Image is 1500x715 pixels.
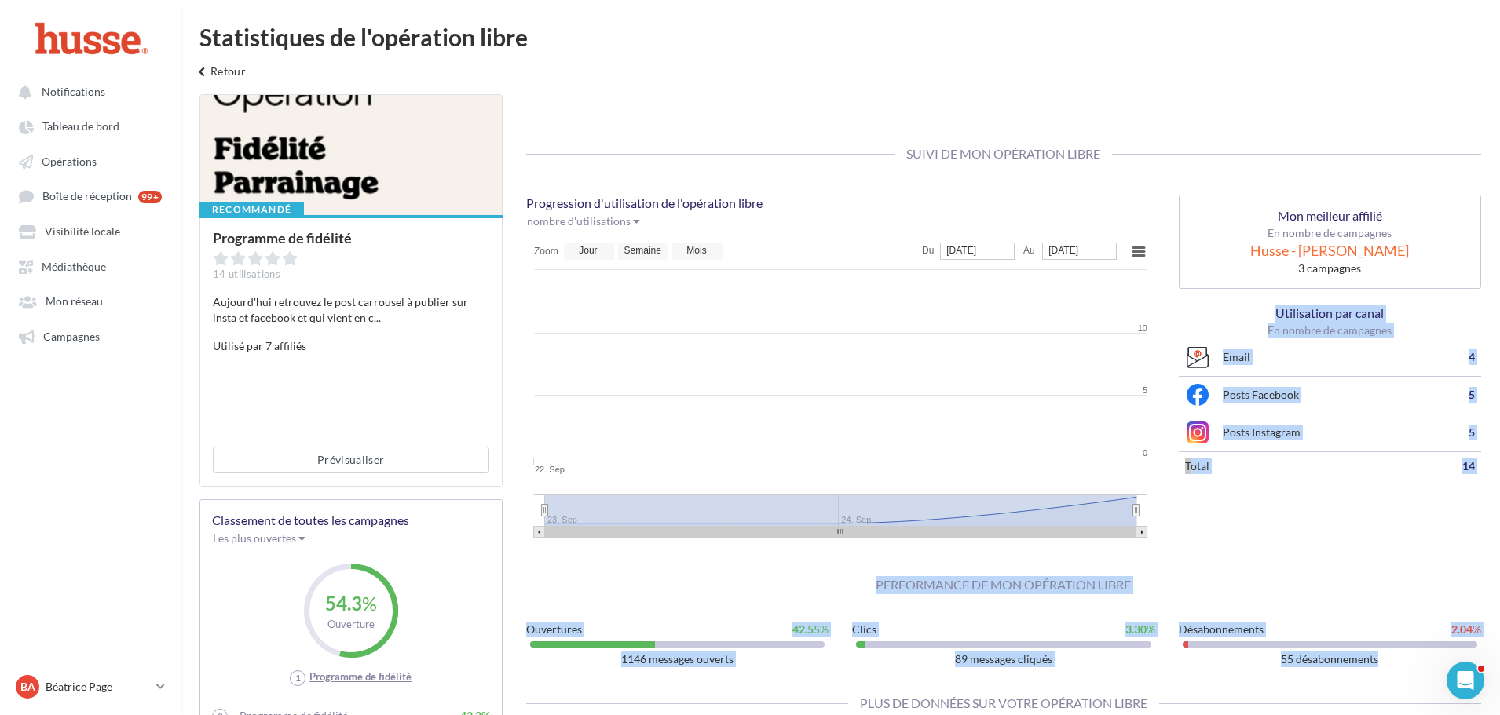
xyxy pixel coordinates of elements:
[1191,207,1469,225] p: Mon meilleur affilié
[1137,323,1147,333] tspan: 10
[526,195,1155,213] p: Progression d'utilisation de l'opération libre
[946,245,976,256] tspan: [DATE]
[46,679,150,695] p: Béatrice Page
[199,25,1481,49] div: Statistiques de l'opération libre
[213,531,296,545] span: Les plus ouvertes
[45,225,120,239] span: Visibilité locale
[42,190,132,203] span: Boîte de réception
[1142,448,1147,458] tspan: 0
[922,245,934,256] text: Du
[1191,261,1469,276] div: 3 campagnes
[1216,376,1424,414] td: Posts Facebook
[848,695,1159,710] span: Plus de données sur votre opération libre
[9,77,165,105] button: Notifications
[213,268,280,280] span: 14 utilisations
[199,202,304,216] div: Recommandé
[1216,338,1424,376] td: Email
[193,64,210,80] i: keyboard_arrow_left
[1125,622,1147,636] span: 3.30
[309,589,393,616] div: %
[213,447,489,473] button: Prévisualiser
[13,672,168,702] a: Ba Béatrice Page
[213,295,468,324] span: Aujourd'hui retrouvez le post carrousel à publier sur insta et facebook et qui vient en c
[1216,414,1424,451] td: Posts Instagram
[895,146,1112,161] span: Suivi de mon opération libre
[309,617,393,632] div: Ouverture
[325,591,362,614] span: 54.3
[290,670,305,686] span: 1
[9,181,171,210] a: Boîte de réception 99+
[1451,622,1481,637] div: %
[138,191,162,203] div: 99+
[1179,451,1424,480] td: total
[212,512,490,530] p: Classement de toutes les campagnes
[42,120,119,133] span: Tableau de bord
[792,622,820,636] span: 42.55
[579,245,597,256] text: Jour
[20,679,35,695] span: Ba
[1048,245,1078,256] tspan: [DATE]
[187,61,252,93] button: Retour
[1191,241,1469,261] div: Husse - [PERSON_NAME]
[212,530,316,552] button: Les plus ouvertes
[1179,305,1482,323] p: Utilisation par canal
[9,147,171,175] a: Opérations
[526,651,829,667] div: 1146 messages ouverts
[686,245,706,256] text: Mois
[1142,385,1147,395] tspan: 5
[1179,651,1482,667] div: 55 désabonnements
[1451,622,1473,636] span: 2.04
[1447,662,1484,699] iframe: Intercom live chat
[42,260,106,273] span: Médiathèque
[1424,376,1481,414] td: 5
[535,465,565,474] tspan: 22. Sep
[1191,225,1469,241] p: En nombre de campagnes
[9,252,171,280] a: Médiathèque
[526,213,650,235] button: nombre d'utilisations
[213,338,489,354] p: Utilisé par 7 affiliés
[1179,622,1264,637] div: Désabonnements
[1179,323,1482,338] p: En nombre de campagnes
[1424,338,1481,376] td: 4
[374,311,381,324] span: ...
[792,622,829,637] div: %
[9,322,171,350] a: Campagnes
[1424,451,1481,480] td: 14
[9,217,171,245] a: Visibilité locale
[46,295,103,308] span: Mon réseau
[624,245,661,256] text: Semaine
[213,231,436,245] div: Programme de fidélité
[9,111,171,140] a: Tableau de bord
[1125,622,1155,637] div: %
[1023,245,1035,256] text: Au
[1424,414,1481,451] td: 5
[852,651,1155,667] div: 89 messages cliqués
[527,214,631,228] span: nombre d'utilisations
[309,670,412,683] a: Programme de fidélité
[526,622,582,637] div: Ouvertures
[852,622,876,637] div: Clics
[864,577,1143,592] span: Performance de mon opération libre
[534,246,558,257] text: Zoom
[42,85,105,98] span: Notifications
[42,155,97,168] span: Opérations
[43,330,100,343] span: Campagnes
[9,286,171,315] a: Mon réseau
